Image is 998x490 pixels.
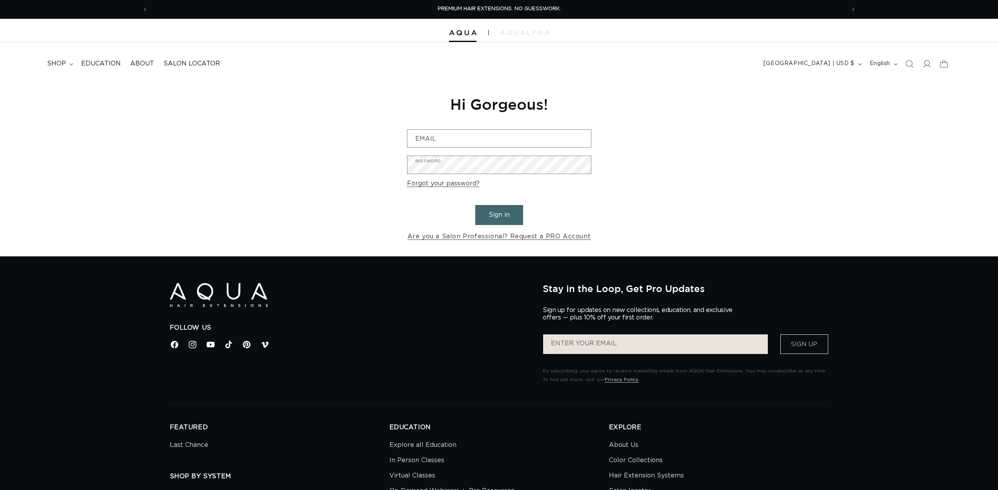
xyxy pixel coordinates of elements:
a: In Person Classes [389,453,444,468]
a: Education [76,55,125,73]
h2: Follow Us [170,324,531,332]
a: Salon Locator [159,55,225,73]
input: ENTER YOUR EMAIL [543,334,767,354]
p: Sign up for updates on new collections, education, and exclusive offers — plus 10% off your first... [543,307,739,321]
button: [GEOGRAPHIC_DATA] | USD $ [759,56,865,71]
span: [GEOGRAPHIC_DATA] | USD $ [763,60,854,68]
a: About [125,55,159,73]
h2: Stay in the Loop, Get Pro Updates [543,283,828,294]
h2: EXPLORE [609,423,829,432]
a: Are you a Salon Professional? Request a PRO Account [407,231,591,242]
a: Forgot your password? [407,178,480,189]
a: About Us [609,439,638,453]
a: Virtual Classes [389,468,435,483]
img: aqualyna.com [500,30,549,35]
button: English [865,56,901,71]
span: Education [81,60,121,68]
span: About [130,60,154,68]
a: Hair Extension Systems [609,468,684,483]
summary: shop [42,55,76,73]
span: Salon Locator [164,60,220,68]
input: Email [407,130,591,147]
a: Last Chance [170,439,208,453]
img: Aqua Hair Extensions [449,30,476,36]
button: Sign in [475,205,523,225]
summary: Search [901,55,918,73]
h2: EDUCATION [389,423,609,432]
span: shop [47,60,66,68]
span: English [870,60,890,68]
h2: FEATURED [170,423,389,432]
button: Sign Up [780,334,828,354]
p: By subscribing, you agree to receive marketing emails from AQUA Hair Extensions. You may unsubscr... [543,367,828,384]
h1: Hi Gorgeous! [407,94,591,114]
img: Aqua Hair Extensions [170,283,268,307]
button: Next announcement [845,2,862,17]
a: Explore all Education [389,439,456,453]
button: Previous announcement [136,2,154,17]
a: Color Collections [609,453,663,468]
span: PREMIUM HAIR EXTENSIONS. NO GUESSWORK. [438,6,561,11]
a: Privacy Policy [605,377,638,382]
h2: SHOP BY SYSTEM [170,472,389,481]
